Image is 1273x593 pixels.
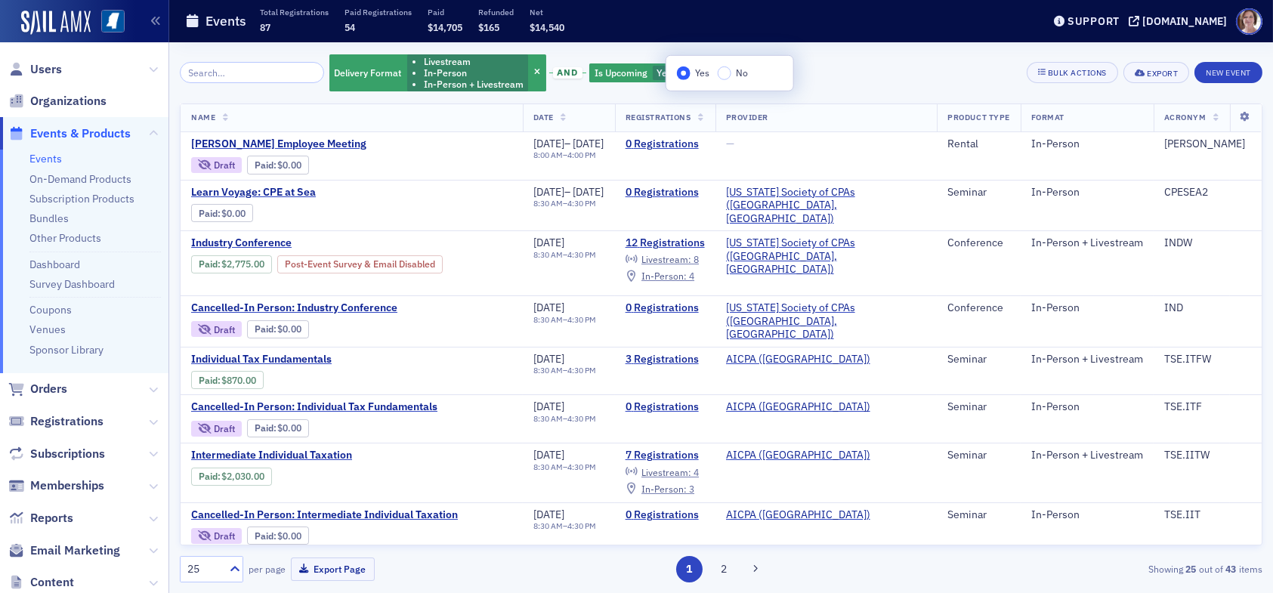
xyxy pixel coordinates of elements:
[1164,301,1251,315] div: IND
[8,93,107,110] a: Organizations
[533,236,564,249] span: [DATE]
[567,413,596,424] time: 4:30 PM
[29,258,80,271] a: Dashboard
[191,449,445,462] a: Intermediate Individual Taxation
[533,400,564,413] span: [DATE]
[191,137,445,151] a: [PERSON_NAME] Employee Meeting
[191,137,445,151] span: HORNE Employee Meeting
[726,449,870,462] a: AICPA ([GEOGRAPHIC_DATA])
[533,112,554,122] span: Date
[249,562,286,576] label: per page
[533,315,596,325] div: –
[29,343,104,357] a: Sponsor Library
[101,10,125,33] img: SailAMX
[247,320,309,338] div: Paid: 1 - $0
[191,508,458,522] a: Cancelled-In Person: Intermediate Individual Taxation
[641,253,691,265] span: Livestream :
[478,21,499,33] span: $165
[573,137,604,150] span: [DATE]
[278,530,302,542] span: $0.00
[567,365,596,375] time: 4:30 PM
[1031,112,1064,122] span: Format
[1183,562,1199,576] strong: 25
[533,366,596,375] div: –
[533,414,596,424] div: –
[247,156,309,174] div: Paid: 0 - $0
[533,301,564,314] span: [DATE]
[726,400,870,414] a: AICPA ([GEOGRAPHIC_DATA])
[91,10,125,36] a: View Homepage
[424,67,524,79] li: In-Person
[694,253,699,265] span: 8
[191,468,272,486] div: Paid: 8 - $203000
[1068,14,1120,28] div: Support
[30,574,74,591] span: Content
[694,466,699,478] span: 4
[695,66,709,79] span: Yes
[726,186,927,226] span: Mississippi Society of CPAs (Ridgeland, MS)
[626,186,705,199] a: 0 Registrations
[533,462,596,472] div: –
[199,471,222,482] span: :
[626,236,705,250] a: 12 Registrations
[335,66,402,79] span: Delivery Format
[199,208,222,219] span: :
[533,250,596,260] div: –
[478,7,514,17] p: Refunded
[29,172,131,186] a: On-Demand Products
[191,371,264,389] div: Paid: 4 - $87000
[29,231,101,245] a: Other Products
[277,255,443,273] div: Post-Event Survey
[187,561,221,577] div: 25
[641,270,687,282] span: In-Person :
[641,466,691,478] span: Livestream :
[567,520,596,531] time: 4:30 PM
[533,413,563,424] time: 8:30 AM
[947,400,1009,414] div: Seminar
[222,208,246,219] span: $0.00
[1027,62,1118,83] button: Bulk Actions
[345,21,355,33] span: 54
[726,508,870,522] a: AICPA ([GEOGRAPHIC_DATA])
[533,186,604,199] div: –
[30,381,67,397] span: Orders
[247,527,309,545] div: Paid: 0 - $0
[191,186,445,199] a: Learn Voyage: CPE at Sea
[533,198,563,208] time: 8:30 AM
[567,314,596,325] time: 4:30 PM
[8,61,62,78] a: Users
[567,150,596,160] time: 4:00 PM
[191,301,445,315] a: Cancelled-In Person: Industry Conference
[626,466,699,478] a: Livestream: 4
[30,93,107,110] span: Organizations
[533,137,564,150] span: [DATE]
[726,400,870,414] span: AICPA (Durham)
[533,462,563,472] time: 8:30 AM
[255,530,273,542] a: Paid
[205,12,246,30] h1: Events
[199,375,218,386] a: Paid
[29,323,66,336] a: Venues
[191,157,242,173] div: Draft
[199,258,218,270] a: Paid
[191,236,512,250] a: Industry Conference
[424,79,524,90] li: In-Person + Livestream
[191,400,445,414] span: Cancelled-In Person: Individual Tax Fundamentals
[1164,353,1251,366] div: TSE.ITFW
[626,449,705,462] a: 7 Registrations
[191,204,253,222] div: Paid: 1 - $0
[8,477,104,494] a: Memberships
[260,21,270,33] span: 87
[29,212,69,225] a: Bundles
[29,277,115,291] a: Survey Dashboard
[424,56,524,67] li: Livestream
[21,11,91,35] img: SailAMX
[726,236,927,276] span: Mississippi Society of CPAs (Ridgeland, MS)
[1129,16,1232,26] button: [DOMAIN_NAME]
[533,521,596,531] div: –
[180,62,324,83] input: Search…
[191,236,445,250] span: Industry Conference
[8,125,131,142] a: Events & Products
